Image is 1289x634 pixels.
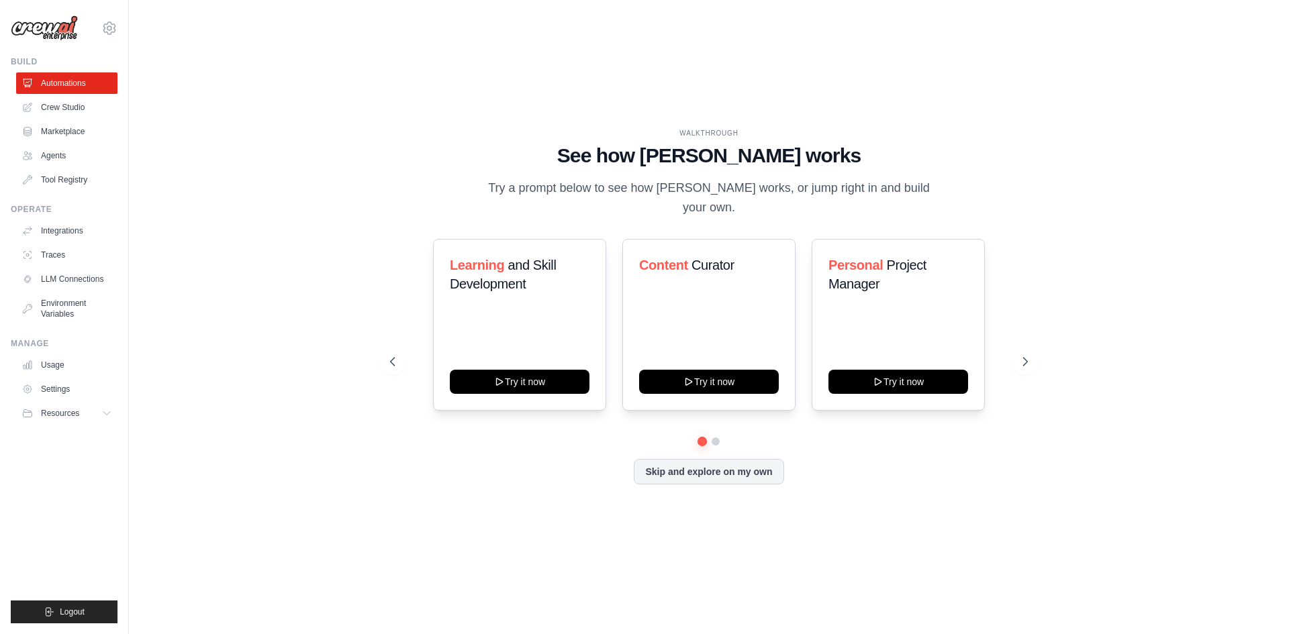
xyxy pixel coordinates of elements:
[390,128,1028,138] div: WALKTHROUGH
[11,600,117,623] button: Logout
[390,144,1028,168] h1: See how [PERSON_NAME] works
[16,97,117,118] a: Crew Studio
[16,169,117,191] a: Tool Registry
[60,606,85,617] span: Logout
[11,15,78,41] img: Logo
[16,145,117,166] a: Agents
[634,459,783,484] button: Skip and explore on my own
[16,293,117,325] a: Environment Variables
[828,258,926,291] span: Project Manager
[11,338,117,349] div: Manage
[11,56,117,67] div: Build
[16,72,117,94] a: Automations
[16,378,117,400] a: Settings
[16,244,117,266] a: Traces
[16,268,117,290] a: LLM Connections
[828,370,968,394] button: Try it now
[16,403,117,424] button: Resources
[828,258,883,272] span: Personal
[639,258,688,272] span: Content
[639,370,779,394] button: Try it now
[450,370,589,394] button: Try it now
[16,354,117,376] a: Usage
[11,204,117,215] div: Operate
[16,220,117,242] a: Integrations
[16,121,117,142] a: Marketplace
[450,258,504,272] span: Learning
[483,178,935,218] p: Try a prompt below to see how [PERSON_NAME] works, or jump right in and build your own.
[41,408,79,419] span: Resources
[691,258,734,272] span: Curator
[450,258,556,291] span: and Skill Development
